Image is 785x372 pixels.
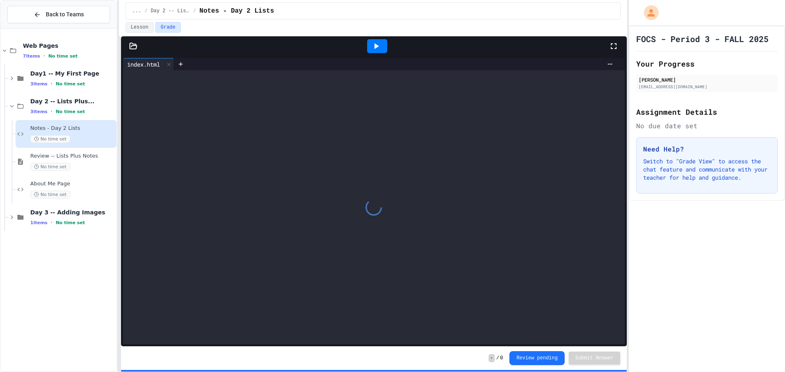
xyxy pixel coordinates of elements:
span: 3 items [30,109,47,114]
span: No time set [56,109,85,114]
span: 0 [500,355,503,361]
span: No time set [56,220,85,225]
span: Web Pages [23,42,115,49]
span: / [193,8,196,14]
span: No time set [30,163,70,171]
span: • [43,53,45,59]
div: [EMAIL_ADDRESS][DOMAIN_NAME] [639,84,775,90]
span: About Me Page [30,180,115,187]
div: [PERSON_NAME] [639,76,775,83]
button: Review pending [509,351,565,365]
span: Notes - Day 2 Lists [30,125,115,132]
span: 1 items [30,220,47,225]
span: Day1 -- My First Page [30,70,115,77]
span: • [51,219,52,226]
button: Grade [155,22,181,33]
span: Day 3 -- Adding Images [30,209,115,216]
span: - [489,354,495,362]
span: / [496,355,499,361]
span: Review -- Lists Plus Notes [30,153,115,160]
h2: Assignment Details [636,106,778,118]
span: 7 items [23,53,40,59]
span: No time set [30,135,70,143]
div: My Account [635,3,661,22]
div: index.html [123,58,174,70]
span: No time set [30,191,70,198]
button: Submit Answer [569,352,620,365]
h3: Need Help? [643,144,771,154]
span: 3 items [30,81,47,87]
h2: Your Progress [636,58,778,69]
h1: FOCS - Period 3 - FALL 2025 [636,33,769,45]
span: Day 2 -- Lists Plus... [151,8,190,14]
span: No time set [48,53,78,59]
span: ... [132,8,141,14]
div: No due date set [636,121,778,131]
span: Day 2 -- Lists Plus... [30,98,115,105]
span: / [144,8,147,14]
span: Submit Answer [575,355,614,361]
span: No time set [56,81,85,87]
span: • [51,80,52,87]
span: Back to Teams [46,10,84,19]
div: index.html [123,60,164,69]
span: Notes - Day 2 Lists [200,6,274,16]
button: Lesson [126,22,154,33]
button: Back to Teams [7,6,110,23]
p: Switch to "Grade View" to access the chat feature and communicate with your teacher for help and ... [643,157,771,182]
span: • [51,108,52,115]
